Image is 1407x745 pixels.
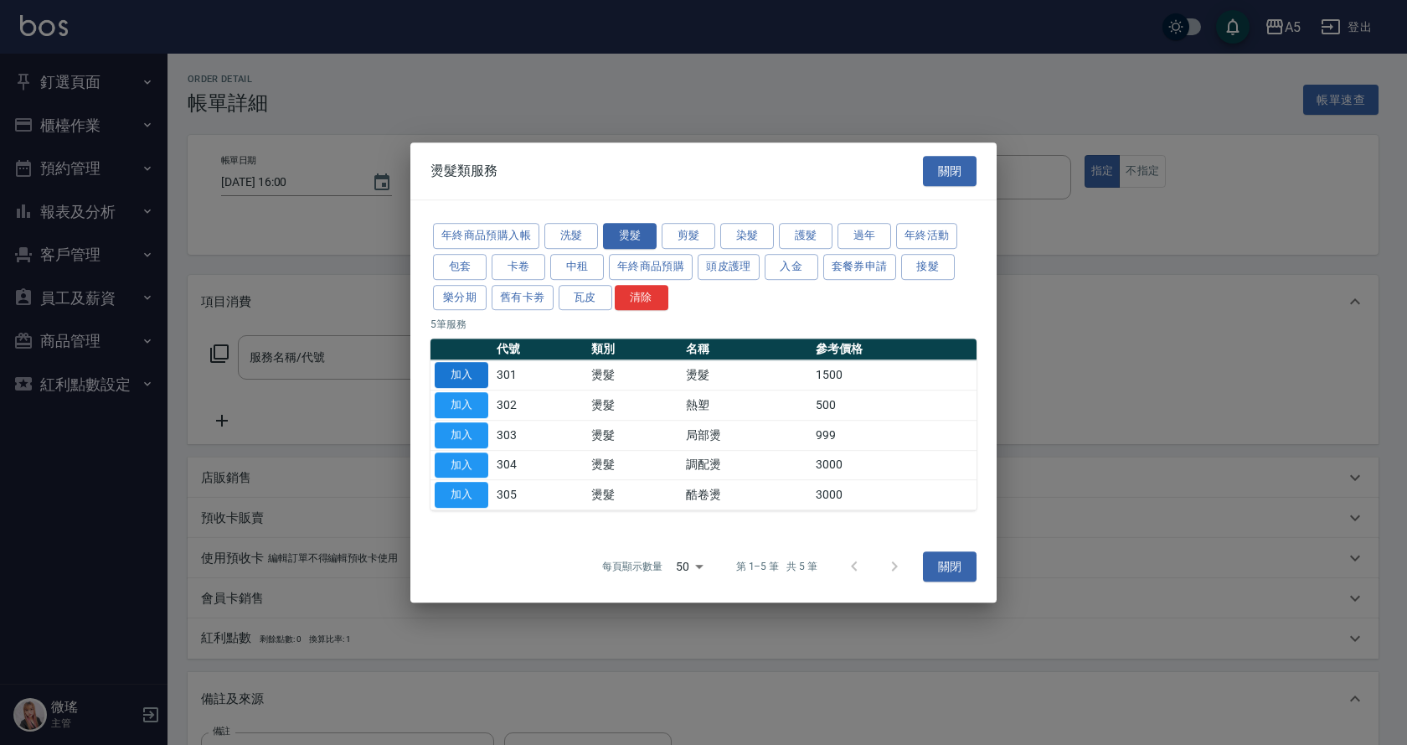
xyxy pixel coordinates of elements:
button: 護髮 [779,223,832,249]
td: 305 [492,480,587,510]
button: 頭皮護理 [698,254,760,280]
button: 清除 [615,285,668,311]
button: 洗髮 [544,223,598,249]
button: 年終商品預購 [609,254,693,280]
td: 調配燙 [682,450,812,480]
button: 接髮 [901,254,955,280]
td: 局部燙 [682,420,812,450]
button: 關閉 [923,551,977,582]
td: 燙髮 [587,391,682,421]
td: 500 [812,391,977,421]
button: 套餐券申請 [823,254,896,280]
td: 303 [492,420,587,450]
button: 加入 [435,482,488,508]
td: 燙髮 [587,360,682,391]
th: 類別 [587,339,682,360]
button: 中租 [550,254,604,280]
button: 染髮 [720,223,774,249]
td: 301 [492,360,587,391]
p: 第 1–5 筆 共 5 筆 [736,559,817,574]
th: 參考價格 [812,339,977,360]
button: 舊有卡劵 [492,285,554,311]
span: 燙髮類服務 [430,163,497,179]
div: 50 [669,544,709,589]
button: 加入 [435,392,488,418]
button: 關閉 [923,156,977,187]
td: 3000 [812,480,977,510]
button: 瓦皮 [559,285,612,311]
td: 燙髮 [587,480,682,510]
button: 加入 [435,362,488,388]
button: 燙髮 [603,223,657,249]
td: 燙髮 [682,360,812,391]
p: 每頁顯示數量 [602,559,662,574]
td: 302 [492,391,587,421]
button: 加入 [435,422,488,448]
td: 酷卷燙 [682,480,812,510]
td: 1500 [812,360,977,391]
button: 樂分期 [433,285,487,311]
button: 卡卷 [492,254,545,280]
td: 燙髮 [587,450,682,480]
th: 代號 [492,339,587,360]
p: 5 筆服務 [430,317,977,332]
button: 年終活動 [896,223,958,249]
td: 3000 [812,450,977,480]
th: 名稱 [682,339,812,360]
button: 包套 [433,254,487,280]
button: 加入 [435,453,488,479]
button: 年終商品預購入帳 [433,223,539,249]
td: 304 [492,450,587,480]
td: 999 [812,420,977,450]
td: 熱塑 [682,391,812,421]
td: 燙髮 [587,420,682,450]
button: 入金 [765,254,818,280]
button: 過年 [837,223,891,249]
button: 剪髮 [662,223,715,249]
